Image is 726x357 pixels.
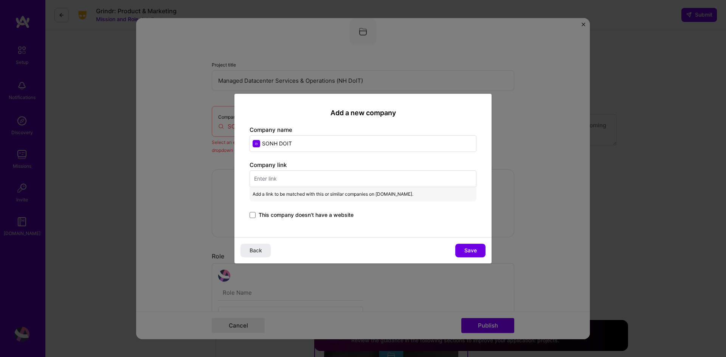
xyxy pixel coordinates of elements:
h2: Add a new company [250,109,476,117]
span: Save [464,247,477,254]
input: Enter link [250,170,476,187]
button: Back [240,244,271,257]
label: Company link [250,161,287,168]
span: Add a link to be matched with this or similar companies on [DOMAIN_NAME]. [253,190,413,198]
span: Back [250,247,262,254]
label: Company name [250,126,292,133]
input: Enter name [250,135,476,152]
button: Save [455,244,486,257]
span: This company doesn't have a website [259,211,354,219]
